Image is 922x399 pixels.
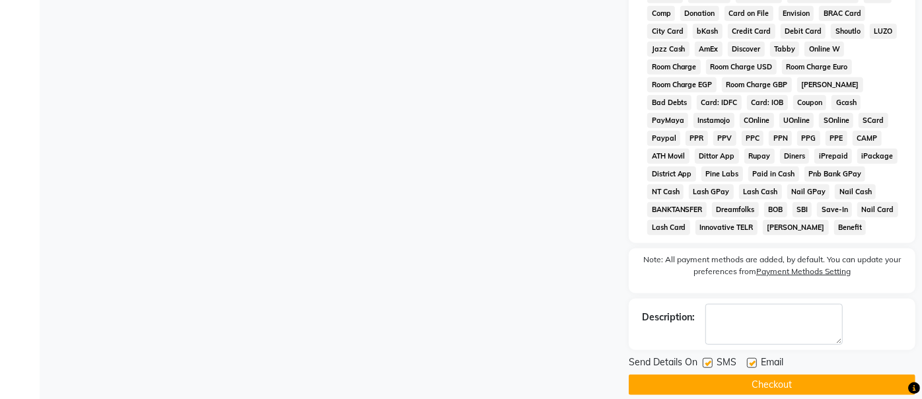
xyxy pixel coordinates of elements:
[742,131,764,146] span: PPC
[647,220,690,235] span: Lash Card
[761,355,783,372] span: Email
[706,59,777,75] span: Room Charge USD
[814,149,852,164] span: iPrepaid
[832,95,861,110] span: Gcash
[857,202,898,217] span: Nail Card
[834,220,867,235] span: Benefit
[642,254,902,283] label: Note: All payment methods are added, by default. You can update your preferences from
[857,149,898,164] span: iPackage
[787,184,830,199] span: Nail GPay
[853,131,882,146] span: CAMP
[831,24,865,39] span: Shoutlo
[764,202,787,217] span: BOB
[647,59,701,75] span: Room Charge
[647,42,690,57] span: Jazz Cash
[647,149,690,164] span: ATH Movil
[647,77,717,92] span: Room Charge EGP
[695,42,723,57] span: AmEx
[781,24,826,39] span: Debit Card
[642,310,695,324] div: Description:
[647,6,675,21] span: Comp
[819,113,853,128] span: SOnline
[797,131,820,146] span: PPG
[779,113,814,128] span: UOnline
[782,59,852,75] span: Room Charge Euro
[779,6,814,21] span: Envision
[728,42,765,57] span: Discover
[826,131,847,146] span: PPE
[647,166,696,182] span: District App
[793,95,827,110] span: Coupon
[819,6,865,21] span: BRAC Card
[629,355,697,372] span: Send Details On
[770,42,800,57] span: Tabby
[817,202,852,217] span: Save-In
[689,184,734,199] span: Lash GPay
[693,113,734,128] span: Instamojo
[695,220,758,235] span: Innovative TELR
[797,77,863,92] span: [PERSON_NAME]
[744,149,775,164] span: Rupay
[686,131,708,146] span: PPR
[647,95,691,110] span: Bad Debts
[740,113,774,128] span: COnline
[780,149,810,164] span: Diners
[712,202,759,217] span: Dreamfolks
[739,184,782,199] span: Lash Cash
[804,166,866,182] span: Pnb Bank GPay
[835,184,876,199] span: Nail Cash
[748,166,799,182] span: Paid in Cash
[804,42,844,57] span: Online W
[629,375,915,395] button: Checkout
[793,202,812,217] span: SBI
[725,6,773,21] span: Card on File
[756,266,851,277] label: Payment Methods Setting
[647,113,688,128] span: PayMaya
[647,24,688,39] span: City Card
[870,24,897,39] span: LUZO
[647,131,680,146] span: Paypal
[680,6,719,21] span: Donation
[695,149,739,164] span: Dittor App
[747,95,788,110] span: Card: IOB
[647,202,707,217] span: BANKTANSFER
[859,113,888,128] span: SCard
[693,24,723,39] span: bKash
[769,131,792,146] span: PPN
[763,220,829,235] span: [PERSON_NAME]
[722,77,792,92] span: Room Charge GBP
[701,166,743,182] span: Pine Labs
[728,24,775,39] span: Credit Card
[713,131,736,146] span: PPV
[697,95,742,110] span: Card: IDFC
[717,355,736,372] span: SMS
[647,184,684,199] span: NT Cash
